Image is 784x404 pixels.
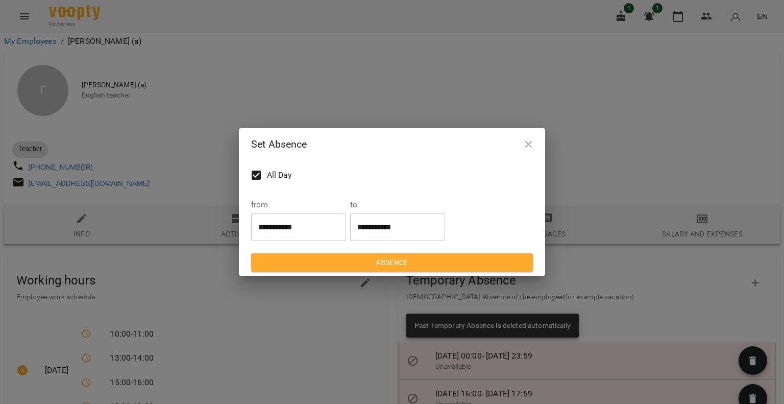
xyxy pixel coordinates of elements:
[267,169,292,181] span: All Day
[251,201,346,209] label: from
[251,136,533,152] h2: Set Absence
[259,256,525,269] span: Absence
[350,201,445,209] label: to
[251,253,533,272] button: Absence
